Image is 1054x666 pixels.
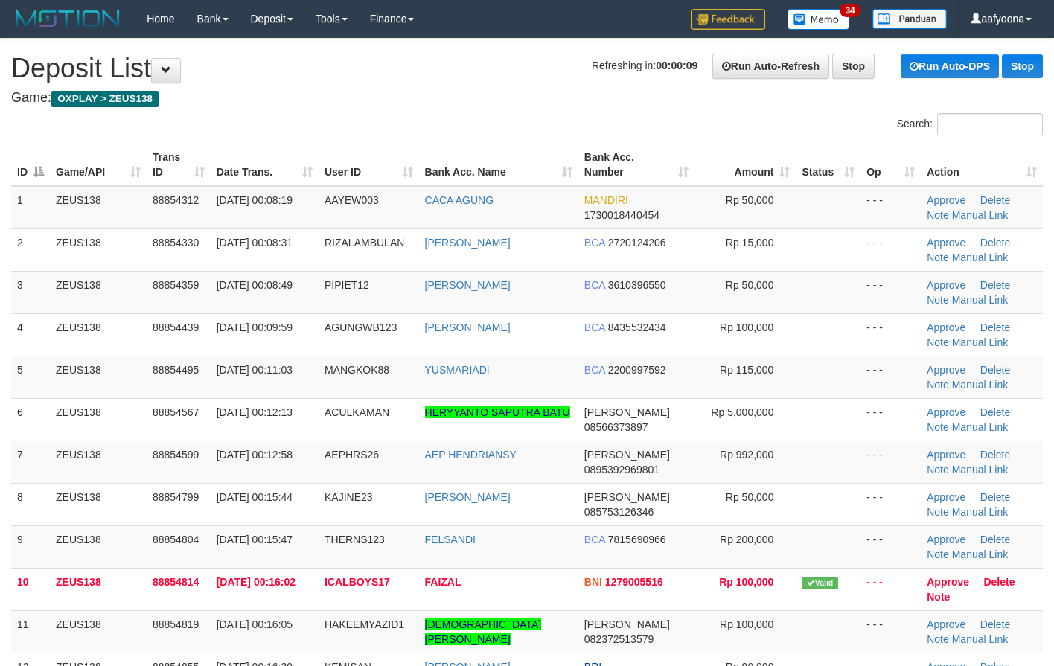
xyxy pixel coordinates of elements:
[325,194,379,206] span: AAYEW003
[217,449,293,461] span: [DATE] 00:12:58
[927,194,965,206] a: Approve
[50,271,147,313] td: ZEUS138
[720,449,773,461] span: Rp 992,000
[50,144,147,186] th: Game/API: activate to sort column ascending
[860,441,921,483] td: - - -
[901,54,999,78] a: Run Auto-DPS
[802,577,837,589] span: Valid transaction
[153,237,199,249] span: 88854330
[584,209,659,221] span: Copy 1730018440454 to clipboard
[952,633,1009,645] a: Manual Link
[691,9,765,30] img: Feedback.jpg
[425,534,476,545] a: FELSANDI
[425,321,511,333] a: [PERSON_NAME]
[608,321,666,333] span: Copy 8435532434 to clipboard
[217,618,293,630] span: [DATE] 00:16:05
[860,525,921,568] td: - - -
[584,534,605,545] span: BCA
[325,321,397,333] span: AGUNGWB123
[11,54,1043,83] h1: Deposit List
[927,491,965,503] a: Approve
[584,364,605,376] span: BCA
[50,186,147,229] td: ZEUS138
[153,534,199,545] span: 88854804
[325,449,379,461] span: AEPHRS26
[425,364,490,376] a: YUSMARIADI
[860,313,921,356] td: - - -
[860,568,921,610] td: - - -
[11,610,50,653] td: 11
[217,237,293,249] span: [DATE] 00:08:31
[325,279,369,291] span: PIPIET12
[694,144,796,186] th: Amount: activate to sort column ascending
[11,398,50,441] td: 6
[927,364,965,376] a: Approve
[50,228,147,271] td: ZEUS138
[608,279,666,291] span: Copy 3610396550 to clipboard
[319,144,419,186] th: User ID: activate to sort column ascending
[11,356,50,398] td: 5
[980,406,1010,418] a: Delete
[325,618,404,630] span: HAKEEMYAZID1
[153,406,199,418] span: 88854567
[927,534,965,545] a: Approve
[860,356,921,398] td: - - -
[11,568,50,610] td: 10
[11,441,50,483] td: 7
[980,237,1010,249] a: Delete
[952,421,1009,433] a: Manual Link
[656,60,697,71] strong: 00:00:09
[927,464,949,476] a: Note
[860,271,921,313] td: - - -
[952,252,1009,263] a: Manual Link
[217,194,293,206] span: [DATE] 00:08:19
[217,576,296,588] span: [DATE] 00:16:02
[860,186,921,229] td: - - -
[952,506,1009,518] a: Manual Link
[325,364,389,376] span: MANGKOK88
[325,491,373,503] span: KAJINE23
[584,491,670,503] span: [PERSON_NAME]
[726,194,774,206] span: Rp 50,000
[11,483,50,525] td: 8
[983,576,1015,588] a: Delete
[980,618,1010,630] a: Delete
[153,449,199,461] span: 88854599
[425,491,511,503] a: [PERSON_NAME]
[980,321,1010,333] a: Delete
[425,449,517,461] a: AEP HENDRIANSY
[11,186,50,229] td: 1
[860,398,921,441] td: - - -
[927,209,949,221] a: Note
[872,9,947,29] img: panduan.png
[217,279,293,291] span: [DATE] 00:08:49
[153,576,199,588] span: 88854814
[952,548,1009,560] a: Manual Link
[608,364,666,376] span: Copy 2200997592 to clipboard
[11,313,50,356] td: 4
[584,321,605,333] span: BCA
[11,7,124,30] img: MOTION_logo.png
[584,464,659,476] span: Copy 0895392969801 to clipboard
[720,321,773,333] span: Rp 100,000
[711,406,773,418] span: Rp 5,000,000
[927,321,965,333] a: Approve
[11,144,50,186] th: ID: activate to sort column descending
[50,483,147,525] td: ZEUS138
[584,421,648,433] span: Copy 08566373897 to clipboard
[927,421,949,433] a: Note
[719,576,773,588] span: Rp 100,000
[937,113,1043,135] input: Search:
[927,633,949,645] a: Note
[927,294,949,306] a: Note
[980,534,1010,545] a: Delete
[980,449,1010,461] a: Delete
[927,591,950,603] a: Note
[927,237,965,249] a: Approve
[425,618,542,645] a: [DEMOGRAPHIC_DATA][PERSON_NAME]
[50,356,147,398] td: ZEUS138
[720,534,773,545] span: Rp 200,000
[11,228,50,271] td: 2
[325,237,404,249] span: RIZALAMBULAN
[788,9,850,30] img: Button%20Memo.svg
